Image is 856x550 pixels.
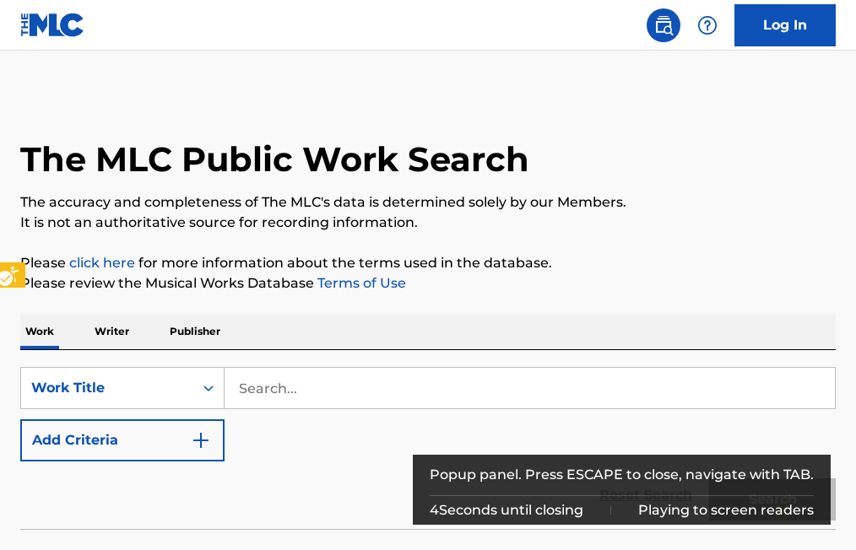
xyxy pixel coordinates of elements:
[430,455,814,495] div: Popup panel. Press ESCAPE to close, navigate with TAB.
[653,15,674,35] img: search
[20,138,529,181] h1: The MLC Public Work Search
[314,275,406,291] a: Terms of Use
[69,255,135,271] a: Music industry terminology | mechanical licensing collective
[191,430,211,450] img: 9d2ae6d4665cec9f34b9.svg
[20,419,225,461] button: Add Criteria
[809,331,856,466] iframe: Iframe | Resource Center
[20,253,836,273] p: Please for more information about the terms used in the database.
[20,213,836,233] p: It is not an authoritative source for recording information.
[430,502,439,518] span: 4
[697,15,718,35] img: help
[20,13,85,37] img: MLC Logo
[193,368,224,408] div: On
[225,368,835,408] input: Search...
[20,192,836,213] p: The accuracy and completeness of The MLC's data is determined solely by our Members.
[734,4,836,46] a: Log In
[165,314,225,349] p: Publisher
[31,378,183,398] div: Work Title
[89,314,134,349] p: Writer
[20,314,59,349] p: Work
[20,273,836,294] p: Please review the Musical Works Database
[20,367,836,529] form: Search Form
